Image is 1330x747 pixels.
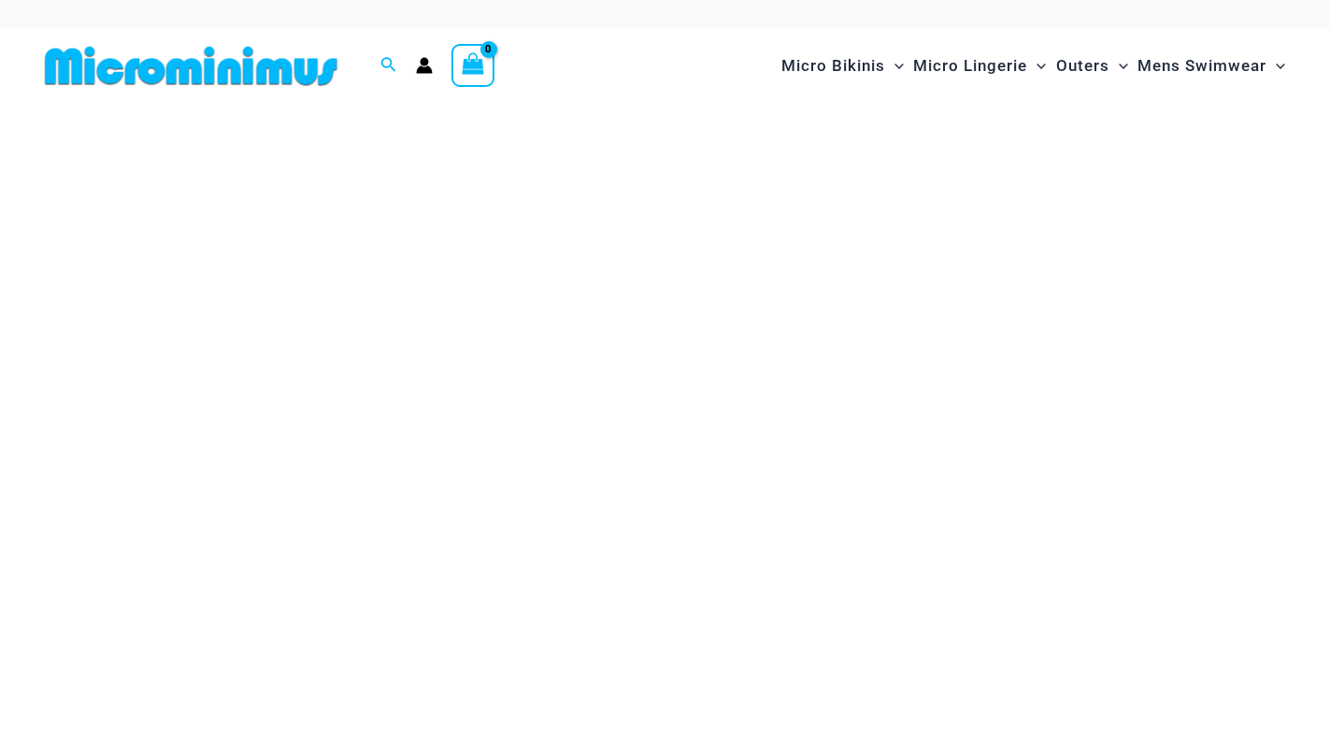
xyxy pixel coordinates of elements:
[1051,37,1133,94] a: OutersMenu ToggleMenu Toggle
[1137,42,1266,90] span: Mens Swimwear
[885,42,904,90] span: Menu Toggle
[1109,42,1128,90] span: Menu Toggle
[451,44,494,87] a: View Shopping Cart, empty
[908,37,1051,94] a: Micro LingerieMenu ToggleMenu Toggle
[1027,42,1046,90] span: Menu Toggle
[37,45,345,87] img: MM SHOP LOGO FLAT
[416,57,433,74] a: Account icon link
[774,35,1293,97] nav: Site Navigation
[1266,42,1285,90] span: Menu Toggle
[777,37,908,94] a: Micro BikinisMenu ToggleMenu Toggle
[380,54,397,78] a: Search icon link
[1133,37,1290,94] a: Mens SwimwearMenu ToggleMenu Toggle
[913,42,1027,90] span: Micro Lingerie
[781,42,885,90] span: Micro Bikinis
[1056,42,1109,90] span: Outers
